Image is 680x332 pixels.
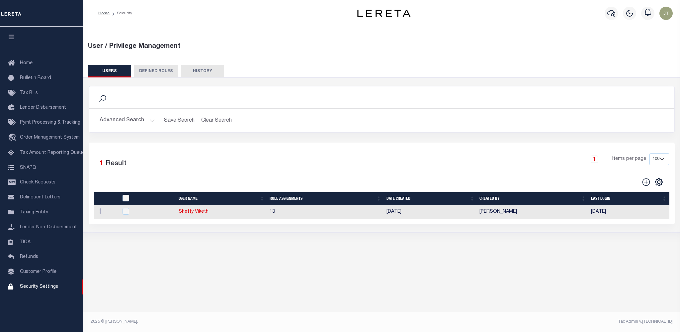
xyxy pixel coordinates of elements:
button: Clear Search [199,114,235,127]
span: Lender Non-Disbursement [20,225,77,230]
th: User Name: activate to sort column ascending [176,192,267,206]
span: Items per page [612,156,646,163]
button: HISTORY [181,65,224,77]
span: 1 [100,160,104,167]
th: UserID [118,192,176,206]
button: DEFINED ROLES [134,65,178,77]
span: Taxing Entity [20,210,48,215]
div: 2025 © [PERSON_NAME]. [86,319,382,325]
button: Advanced Search [100,114,155,127]
td: [PERSON_NAME] [477,205,588,219]
span: Lender Disbursement [20,105,66,110]
span: Home [20,61,33,65]
span: TIQA [20,240,31,244]
span: Refunds [20,255,38,259]
div: User / Privilege Management [88,42,675,52]
i: travel_explore [8,134,19,142]
a: Home [98,11,110,15]
label: Result [106,159,127,169]
span: Security Settings [20,284,58,289]
th: Last Login: activate to sort column ascending [588,192,669,206]
img: svg+xml;base64,PHN2ZyB4bWxucz0iaHR0cDovL3d3dy53My5vcmcvMjAwMC9zdmciIHBvaW50ZXItZXZlbnRzPSJub25lIi... [659,7,673,20]
span: Delinquent Letters [20,195,60,200]
img: logo-dark.svg [357,10,410,17]
div: Tax Admin v.[TECHNICAL_ID] [386,319,673,325]
a: 1 [591,156,598,163]
span: Order Management System [20,135,80,140]
th: Created By: activate to sort column ascending [477,192,588,206]
span: Check Requests [20,180,55,185]
button: USERS [88,65,131,77]
th: Role Assignments: activate to sort column ascending [267,192,383,206]
span: Bulletin Board [20,76,51,80]
th: Date Created: activate to sort column ascending [384,192,477,206]
a: Shetty Viketh [179,209,209,214]
span: Tax Amount Reporting Queue [20,151,85,155]
span: Tax Bills [20,91,38,95]
li: Security [110,10,132,16]
span: SNAPQ [20,165,36,170]
span: Pymt Processing & Tracking [20,120,80,125]
td: [DATE] [588,205,669,219]
td: [DATE] [384,205,477,219]
span: Customer Profile [20,270,56,274]
td: 13 [267,205,383,219]
button: Save Search [160,114,199,127]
